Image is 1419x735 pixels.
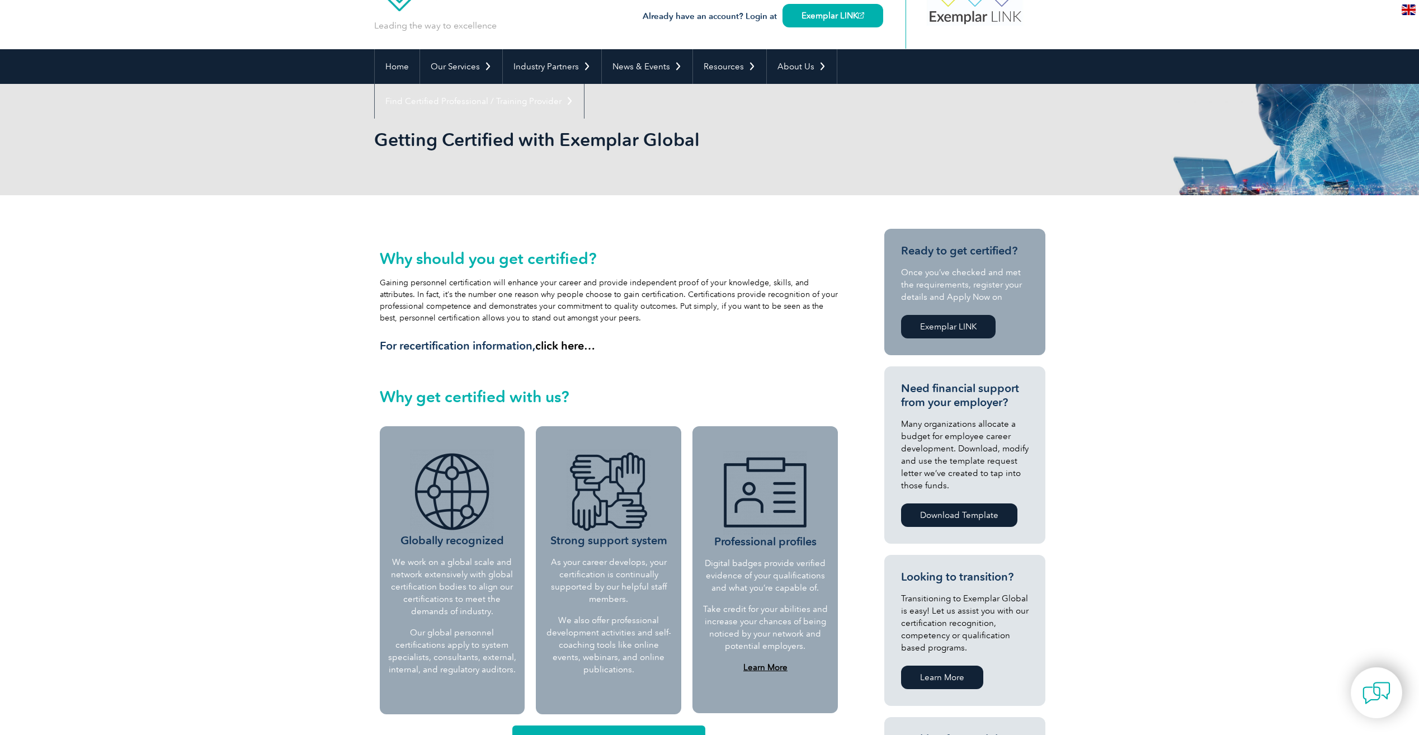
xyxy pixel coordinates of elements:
a: click here… [535,339,595,352]
a: Learn More [901,666,983,689]
a: Learn More [743,662,788,672]
a: About Us [767,49,837,84]
p: We work on a global scale and network extensively with global certification bodies to align our c... [388,556,517,618]
h3: Need financial support from your employer? [901,381,1029,409]
h3: Ready to get certified? [901,244,1029,258]
a: News & Events [602,49,692,84]
p: Digital badges provide verified evidence of your qualifications and what you’re capable of. [702,557,828,594]
p: Transitioning to Exemplar Global is easy! Let us assist you with our certification recognition, c... [901,592,1029,654]
h2: Why should you get certified? [380,249,838,267]
p: Our global personnel certifications apply to system specialists, consultants, external, internal,... [388,626,517,676]
p: Take credit for your abilities and increase your chances of being noticed by your network and pot... [702,603,828,652]
h3: Globally recognized [388,450,517,548]
h3: Strong support system [544,450,673,548]
h3: Professional profiles [702,451,828,549]
img: open_square.png [858,12,864,18]
h3: Looking to transition? [901,570,1029,584]
a: Exemplar LINK [782,4,883,27]
p: Once you’ve checked and met the requirements, register your details and Apply Now on [901,266,1029,303]
a: Resources [693,49,766,84]
a: Exemplar LINK [901,315,996,338]
p: Many organizations allocate a budget for employee career development. Download, modify and use th... [901,418,1029,492]
h1: Getting Certified with Exemplar Global [374,129,804,150]
a: Home [375,49,419,84]
h3: For recertification information, [380,339,838,353]
h2: Why get certified with us? [380,388,838,406]
a: Find Certified Professional / Training Provider [375,84,584,119]
div: Gaining personnel certification will enhance your career and provide independent proof of your kn... [380,249,838,353]
a: Industry Partners [503,49,601,84]
a: Our Services [420,49,502,84]
p: Leading the way to excellence [374,20,497,32]
img: en [1402,4,1416,15]
a: Download Template [901,503,1017,527]
h3: Already have an account? Login at [643,10,883,23]
img: contact-chat.png [1363,679,1390,707]
p: We also offer professional development activities and self-coaching tools like online events, web... [544,614,673,676]
p: As your career develops, your certification is continually supported by our helpful staff members. [544,556,673,605]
